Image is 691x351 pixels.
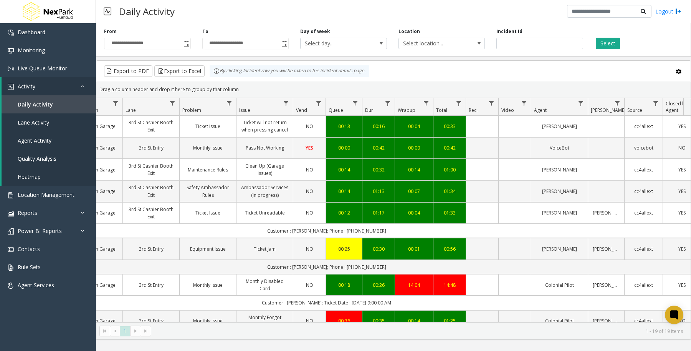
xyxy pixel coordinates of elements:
a: cc4allext [629,188,658,195]
div: 00:18 [331,281,357,289]
span: Issue [239,107,250,113]
a: Issue Filter Menu [281,98,291,108]
a: 00:36 [331,317,357,324]
a: Colonial Pilot [536,317,583,324]
img: 'icon' [8,210,14,216]
a: Brown Garage [81,245,118,253]
img: 'icon' [8,283,14,289]
img: logout [675,7,681,15]
a: Video Filter Menu [519,98,529,108]
a: Ticket Jam [241,245,288,253]
a: Parker Filter Menu [612,98,623,108]
img: 'icon' [8,192,14,198]
div: 01:25 [438,317,461,324]
a: NO [298,317,321,324]
button: Export to Excel [154,65,205,77]
a: 00:00 [331,144,357,151]
a: [PERSON_NAME] [593,245,620,253]
div: 00:04 [400,123,428,130]
a: Brown Garage [81,281,118,289]
a: 3rd St Cashier Booth Exit [127,119,175,133]
span: Rule Sets [18,263,41,271]
a: [PERSON_NAME] [536,209,583,216]
span: Daily Activity [18,101,53,108]
a: Monthly Issue [184,144,231,151]
a: Clean Up (Garage Issues) [241,162,288,177]
a: 3rd St Cashier Booth Exit [127,206,175,220]
label: From [104,28,117,35]
img: pageIcon [104,2,111,21]
a: Ticket Issue [184,123,231,130]
a: Location Filter Menu [111,98,121,108]
img: infoIcon.svg [213,68,220,74]
a: 01:33 [438,209,461,216]
a: Quality Analysis [2,150,96,168]
a: 3rd St Cashier Booth Exit [127,162,175,177]
span: Location Management [18,191,74,198]
span: Heatmap [18,173,41,180]
img: 'icon' [8,48,14,54]
span: Lane Activity [18,119,49,126]
a: 00:14 [331,166,357,173]
a: NO [298,123,321,130]
span: Select location... [399,38,468,49]
a: 3rd St Entry [127,281,175,289]
a: Maintenance Rules [184,166,231,173]
a: Activity [2,77,96,95]
span: YES [306,145,313,151]
span: Wrapup [398,107,415,113]
div: 00:56 [438,245,461,253]
a: voicebot [629,144,658,151]
span: Toggle popup [280,38,288,49]
span: Dashboard [18,28,45,36]
span: Activity [18,83,35,90]
div: 00:25 [331,245,357,253]
img: 'icon' [8,264,14,271]
a: NO [298,188,321,195]
span: NO [306,282,313,288]
a: Logout [655,7,681,15]
span: Closed by Agent [666,100,688,113]
span: YES [678,246,686,252]
a: 00:33 [438,123,461,130]
a: Ticket Issue [184,209,231,216]
a: 00:14 [331,188,357,195]
span: Live Queue Monitor [18,65,67,72]
a: Vend Filter Menu [314,98,324,108]
a: Agent Filter Menu [576,98,586,108]
a: 00:32 [367,166,390,173]
button: Export to PDF [104,65,152,77]
a: 00:35 [367,317,390,324]
a: Pass Not Working [241,144,288,151]
span: Reports [18,209,37,216]
span: [PERSON_NAME] [591,107,626,113]
a: 01:17 [367,209,390,216]
a: Brown Garage [81,123,118,130]
span: NO [306,318,313,324]
a: cc4allext [629,166,658,173]
span: YES [678,188,686,195]
div: 00:14 [400,166,428,173]
div: 00:26 [367,281,390,289]
img: 'icon' [8,66,14,72]
a: Daily Activity [2,95,96,113]
span: Agent Services [18,281,54,289]
a: 3rd St Entry [127,144,175,151]
a: 00:14 [400,317,428,324]
div: 00:01 [400,245,428,253]
a: 00:16 [367,123,390,130]
a: 00:30 [367,245,390,253]
div: 01:13 [367,188,390,195]
a: [PERSON_NAME] [536,188,583,195]
a: VoiceBot [536,144,583,151]
kendo-pager-info: 1 - 19 of 19 items [156,328,683,334]
a: YES [298,144,321,151]
div: 00:42 [438,144,461,151]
